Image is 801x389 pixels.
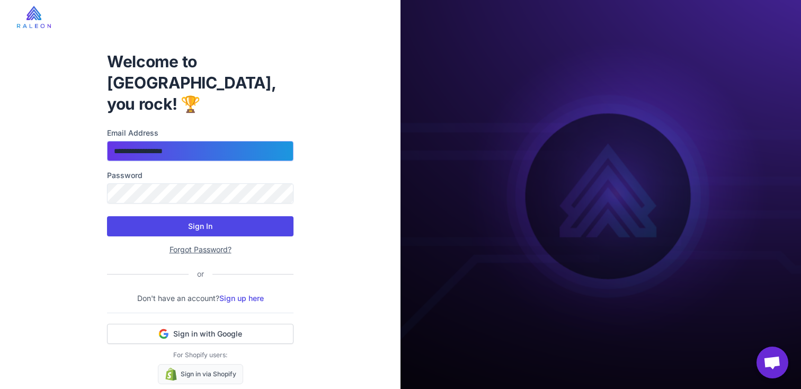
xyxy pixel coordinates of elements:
p: For Shopify users: [107,350,293,360]
p: Don't have an account? [107,293,293,304]
div: or [189,268,212,280]
a: Forgot Password? [170,245,232,254]
span: Sign in with Google [173,329,242,339]
a: Sign in via Shopify [158,364,243,384]
button: Sign In [107,216,293,236]
label: Password [107,170,293,181]
label: Email Address [107,127,293,139]
button: Sign in with Google [107,324,293,344]
img: raleon-logo-whitebg.9aac0268.jpg [17,6,51,28]
a: Open chat [756,347,788,378]
h1: Welcome to [GEOGRAPHIC_DATA], you rock! 🏆 [107,51,293,114]
a: Sign up here [219,294,264,303]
